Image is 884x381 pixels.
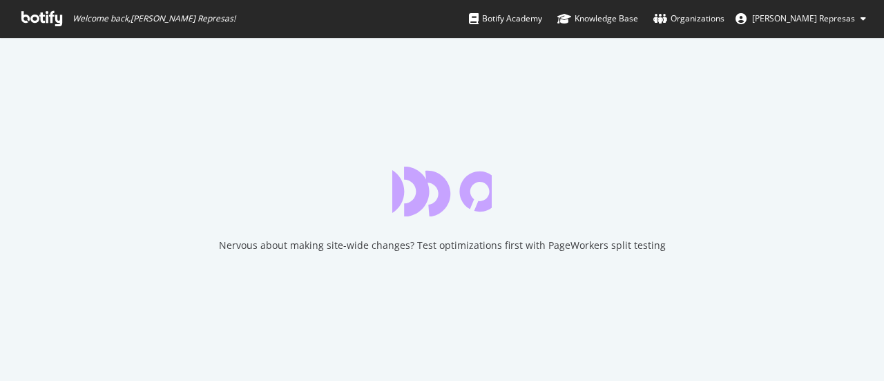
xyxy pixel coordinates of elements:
[653,12,724,26] div: Organizations
[752,12,855,24] span: Duarte Represas
[557,12,638,26] div: Knowledge Base
[73,13,236,24] span: Welcome back, [PERSON_NAME] Represas !
[392,167,492,216] div: animation
[469,12,542,26] div: Botify Academy
[219,239,666,252] div: Nervous about making site-wide changes? Test optimizations first with PageWorkers split testing
[724,8,877,30] button: [PERSON_NAME] Represas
